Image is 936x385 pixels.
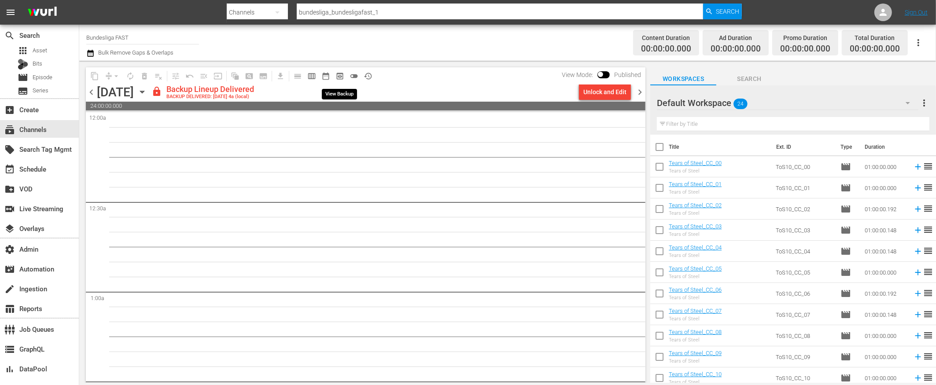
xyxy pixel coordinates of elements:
th: Type [835,135,859,159]
span: reorder [923,224,933,235]
div: Tears of Steel [669,295,722,301]
span: GraphQL [4,344,15,355]
span: chevron_left [86,87,97,98]
svg: Add to Schedule [913,331,923,341]
div: Ad Duration [711,32,761,44]
td: ToS10_CC_08 [772,325,837,346]
span: 00:00:00.000 [780,44,830,54]
span: Search Tag Mgmt [4,144,15,155]
div: Tears of Steel [669,274,722,279]
span: View History [361,69,375,83]
span: Overlays [4,224,15,234]
td: ToS10_CC_04 [772,241,837,262]
span: Episode [840,288,851,299]
td: 01:00:00.000 [861,262,910,283]
svg: Add to Schedule [913,225,923,235]
button: Unlock and Edit [579,84,631,100]
div: Tears of Steel [669,210,722,216]
span: Asset [18,45,28,56]
span: Episode [840,352,851,362]
td: ToS10_CC_05 [772,262,837,283]
span: Revert to Primary Episode [183,69,197,83]
span: Episode [18,72,28,83]
td: 01:00:00.148 [861,304,910,325]
span: Bulk Remove Gaps & Overlaps [97,49,173,56]
div: [DATE] [97,85,134,99]
div: Tears of Steel [669,253,722,258]
svg: Add to Schedule [913,183,923,193]
a: Tears of Steel_CC_01 [669,181,722,187]
span: reorder [923,288,933,298]
span: date_range_outlined [321,72,330,81]
span: reorder [923,246,933,256]
span: chevron_right [634,87,645,98]
span: Admin [4,244,15,255]
span: Episode [840,183,851,193]
span: Create Search Block [242,69,256,83]
span: View Mode: [557,71,597,78]
span: calendar_view_week_outlined [307,72,316,81]
span: Ingestion [4,284,15,294]
span: Asset [33,46,47,55]
th: Duration [859,135,912,159]
span: 00:00:00.000 [641,44,691,54]
span: Episode [840,330,851,341]
a: Tears of Steel_CC_08 [669,329,722,335]
span: menu [5,7,16,18]
span: 00:00:00.000 [850,44,900,54]
td: 01:00:00.000 [861,346,910,367]
span: Select an event to delete [137,69,151,83]
span: more_vert [919,98,929,108]
div: Tears of Steel [669,189,722,195]
a: Sign Out [905,9,928,16]
div: BACKUP DELIVERED: [DATE] 4a (local) [166,94,254,100]
span: Channels [4,125,15,135]
span: Search [716,73,782,84]
span: 24:00:00.000 [86,102,645,110]
span: Clear Lineup [151,69,166,83]
span: Published [610,71,645,78]
span: toggle_off [350,72,358,81]
div: Total Duration [850,32,900,44]
span: preview_outlined [335,72,344,81]
span: Series [18,86,28,96]
span: Bits [33,59,42,68]
span: Update Metadata from Key Asset [211,69,225,83]
span: 24 [733,95,748,113]
td: ToS10_CC_03 [772,220,837,241]
svg: Add to Schedule [913,268,923,277]
span: reorder [923,351,933,362]
span: Create Series Block [256,69,270,83]
span: reorder [923,161,933,172]
span: Customize Events [166,67,183,84]
div: Promo Duration [780,32,830,44]
span: Live Streaming [4,204,15,214]
td: ToS10_CC_07 [772,304,837,325]
span: Schedule [4,164,15,175]
span: Episode [840,246,851,257]
a: Tears of Steel_CC_07 [669,308,722,314]
td: 01:00:00.000 [861,325,910,346]
span: Search [4,30,15,41]
span: reorder [923,372,933,383]
div: Tears of Steel [669,337,722,343]
span: Reports [4,304,15,314]
td: 01:00:00.148 [861,220,910,241]
span: Fill episodes with ad slates [197,69,211,83]
span: reorder [923,182,933,193]
div: Tears of Steel [669,168,722,174]
div: Tears of Steel [669,379,722,385]
span: Episode [33,73,52,82]
td: 01:00:00.148 [861,241,910,262]
span: Workspaces [650,73,716,84]
div: Tears of Steel [669,231,722,237]
button: more_vert [919,92,929,114]
span: 24 hours Lineup View is OFF [347,69,361,83]
span: DataPool [4,364,15,374]
a: Tears of Steel_CC_06 [669,286,722,293]
div: Backup Lineup Delivered [166,84,254,94]
span: Loop Content [123,69,137,83]
img: ans4CAIJ8jUAAAAAAAAAAAAAAAAAAAAAAAAgQb4GAAAAAAAAAAAAAAAAAAAAAAAAJMjXAAAAAAAAAAAAAAAAAAAAAAAAgAT5G... [21,2,63,23]
span: Episode [840,267,851,278]
div: Tears of Steel [669,358,722,364]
